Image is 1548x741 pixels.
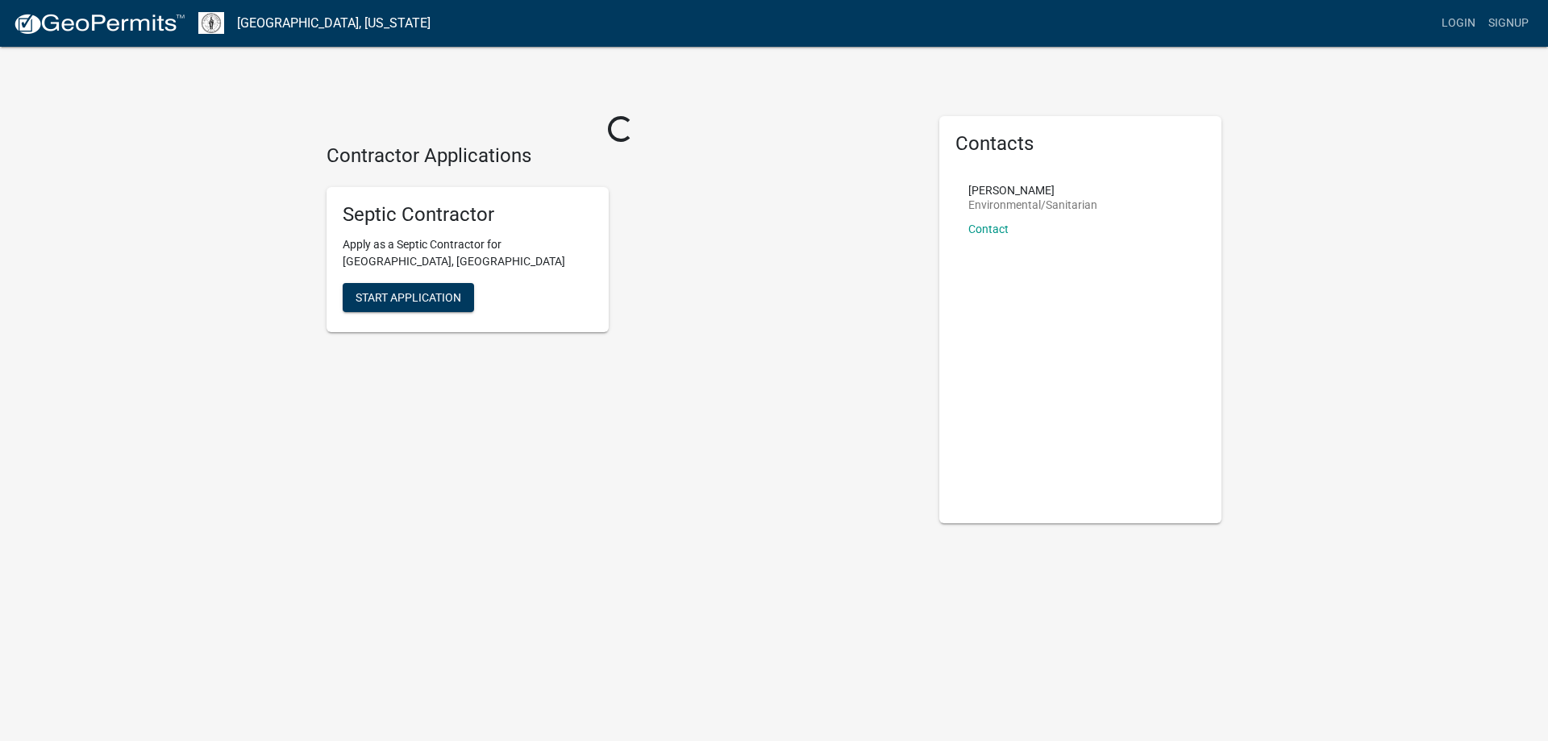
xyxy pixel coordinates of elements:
a: Signup [1482,8,1535,39]
span: Start Application [356,290,461,303]
h5: Contacts [955,132,1205,156]
button: Start Application [343,283,474,312]
h4: Contractor Applications [327,144,915,168]
a: Login [1435,8,1482,39]
a: Contact [968,223,1009,235]
wm-workflow-list-section: Contractor Applications [327,144,915,345]
p: Apply as a Septic Contractor for [GEOGRAPHIC_DATA], [GEOGRAPHIC_DATA] [343,236,593,270]
p: [PERSON_NAME] [968,185,1097,196]
p: Environmental/Sanitarian [968,199,1097,210]
img: Mahaska County, Iowa [198,12,224,34]
h5: Septic Contractor [343,203,593,227]
a: [GEOGRAPHIC_DATA], [US_STATE] [237,10,431,37]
